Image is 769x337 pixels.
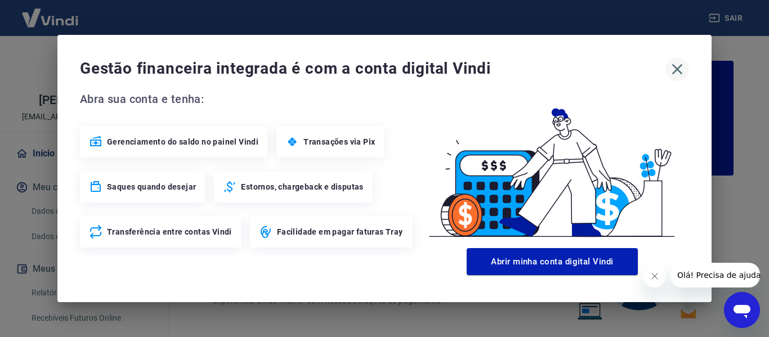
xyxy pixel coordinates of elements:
[670,263,760,287] iframe: Mensagem da empresa
[80,90,415,108] span: Abra sua conta e tenha:
[643,265,666,287] iframe: Fechar mensagem
[415,90,689,244] img: Good Billing
[241,181,363,192] span: Estornos, chargeback e disputas
[107,181,196,192] span: Saques quando desejar
[107,136,258,147] span: Gerenciamento do saldo no painel Vindi
[467,248,638,275] button: Abrir minha conta digital Vindi
[107,226,232,237] span: Transferência entre contas Vindi
[277,226,403,237] span: Facilidade em pagar faturas Tray
[303,136,375,147] span: Transações via Pix
[724,292,760,328] iframe: Botão para abrir a janela de mensagens
[7,8,95,17] span: Olá! Precisa de ajuda?
[80,57,665,80] span: Gestão financeira integrada é com a conta digital Vindi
